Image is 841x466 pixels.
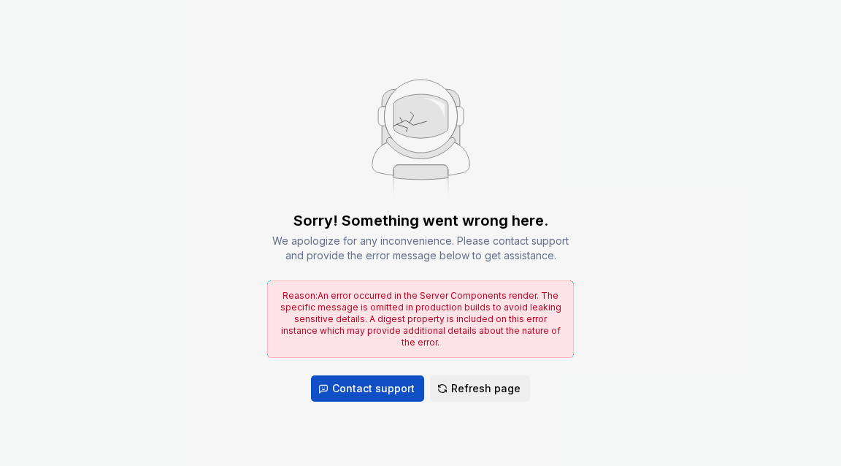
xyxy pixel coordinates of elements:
[430,375,530,402] button: Refresh page
[293,210,548,231] div: Sorry! Something went wrong here.
[332,381,415,396] span: Contact support
[451,381,521,396] span: Refresh page
[280,290,561,348] span: Reason: An error occurred in the Server Components render. The specific message is omitted in pro...
[311,375,424,402] button: Contact support
[267,234,574,263] div: We apologize for any inconvenience. Please contact support and provide the error message below to...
